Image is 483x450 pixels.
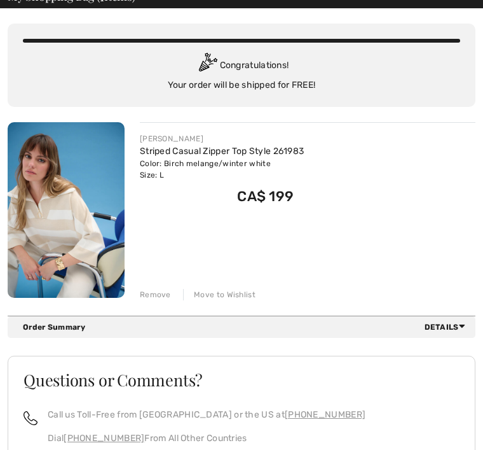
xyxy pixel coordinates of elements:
div: Color: Birch melange/winter white Size: L [140,158,304,181]
img: Congratulation2.svg [194,53,220,78]
div: Move to Wishlist [183,289,255,300]
img: call [24,411,37,425]
a: [PHONE_NUMBER] [64,433,144,444]
div: [PERSON_NAME] [140,133,304,144]
div: Remove [140,289,171,300]
p: Call us Toll-Free from [GEOGRAPHIC_DATA] or the US at [48,408,365,421]
a: Striped Casual Zipper Top Style 261983 [140,146,304,157]
div: Order Summary [23,321,470,333]
div: Congratulations! Your order will be shipped for FREE! [23,53,460,92]
h3: Questions or Comments? [24,372,459,388]
span: CA$ 199 [237,188,294,205]
a: [PHONE_NUMBER] [285,409,365,420]
p: Dial From All Other Countries [48,432,365,445]
img: Striped Casual Zipper Top Style 261983 [8,122,125,298]
span: Details [425,321,470,333]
